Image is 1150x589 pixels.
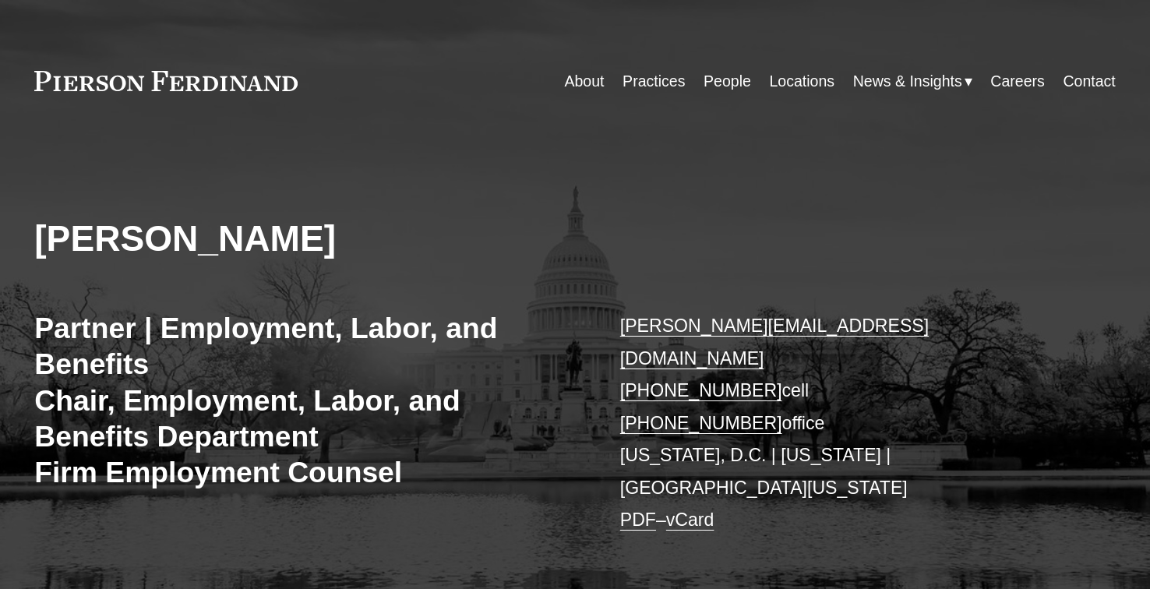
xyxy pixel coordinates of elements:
[623,66,685,97] a: Practices
[564,66,604,97] a: About
[620,316,929,369] a: [PERSON_NAME][EMAIL_ADDRESS][DOMAIN_NAME]
[853,68,962,95] span: News & Insights
[704,66,751,97] a: People
[34,310,575,490] h3: Partner | Employment, Labor, and Benefits Chair, Employment, Labor, and Benefits Department Firm ...
[620,510,656,530] a: PDF
[769,66,834,97] a: Locations
[620,413,782,433] a: [PHONE_NUMBER]
[620,310,1071,537] p: cell office [US_STATE], D.C. | [US_STATE] | [GEOGRAPHIC_DATA][US_STATE] –
[620,380,782,400] a: [PHONE_NUMBER]
[666,510,714,530] a: vCard
[853,66,972,97] a: folder dropdown
[1063,66,1115,97] a: Contact
[34,217,575,261] h2: [PERSON_NAME]
[990,66,1044,97] a: Careers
